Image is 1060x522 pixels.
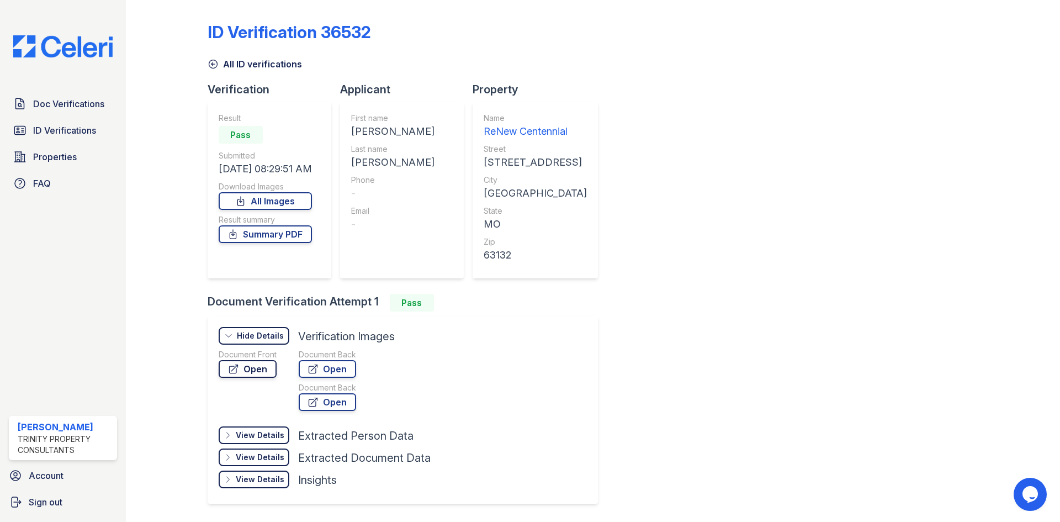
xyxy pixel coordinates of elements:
[298,450,431,466] div: Extracted Document Data
[29,495,62,509] span: Sign out
[219,161,312,177] div: [DATE] 08:29:51 AM
[219,181,312,192] div: Download Images
[236,452,284,463] div: View Details
[484,217,587,232] div: MO
[33,177,51,190] span: FAQ
[484,186,587,201] div: [GEOGRAPHIC_DATA]
[219,150,312,161] div: Submitted
[299,382,356,393] div: Document Back
[208,22,371,42] div: ID Verification 36532
[219,349,277,360] div: Document Front
[29,469,63,482] span: Account
[299,360,356,378] a: Open
[208,82,340,97] div: Verification
[484,205,587,217] div: State
[208,294,607,312] div: Document Verification Attempt 1
[219,126,263,144] div: Pass
[484,113,587,139] a: Name ReNew Centennial
[208,57,302,71] a: All ID verifications
[4,35,121,57] img: CE_Logo_Blue-a8612792a0a2168367f1c8372b55b34899dd931a85d93a1a3d3e32e68fde9ad4.png
[484,236,587,247] div: Zip
[484,175,587,186] div: City
[4,465,121,487] a: Account
[298,472,337,488] div: Insights
[484,144,587,155] div: Street
[484,124,587,139] div: ReNew Centennial
[33,124,96,137] span: ID Verifications
[9,146,117,168] a: Properties
[298,329,395,344] div: Verification Images
[340,82,473,97] div: Applicant
[4,491,121,513] a: Sign out
[299,393,356,411] a: Open
[219,360,277,378] a: Open
[219,192,312,210] a: All Images
[351,113,434,124] div: First name
[1014,478,1049,511] iframe: chat widget
[9,93,117,115] a: Doc Verifications
[473,82,607,97] div: Property
[351,155,434,170] div: [PERSON_NAME]
[484,247,587,263] div: 63132
[351,217,434,232] div: -
[351,124,434,139] div: [PERSON_NAME]
[351,205,434,217] div: Email
[351,144,434,155] div: Last name
[236,430,284,441] div: View Details
[9,119,117,141] a: ID Verifications
[237,330,284,341] div: Hide Details
[298,428,414,444] div: Extracted Person Data
[219,113,312,124] div: Result
[219,214,312,225] div: Result summary
[33,97,104,110] span: Doc Verifications
[219,225,312,243] a: Summary PDF
[299,349,356,360] div: Document Back
[9,172,117,194] a: FAQ
[18,420,113,434] div: [PERSON_NAME]
[390,294,434,312] div: Pass
[18,434,113,456] div: Trinity Property Consultants
[484,113,587,124] div: Name
[33,150,77,164] span: Properties
[351,175,434,186] div: Phone
[484,155,587,170] div: [STREET_ADDRESS]
[351,186,434,201] div: -
[236,474,284,485] div: View Details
